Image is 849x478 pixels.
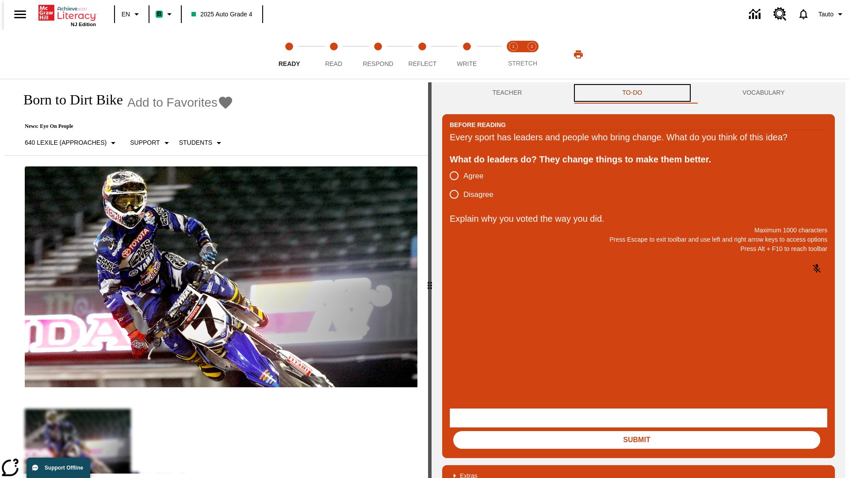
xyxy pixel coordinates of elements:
span: Add to Favorites [127,96,218,110]
button: Ready step 1 of 5 [264,30,315,79]
button: Write step 5 of 5 [441,30,493,79]
p: Support [130,138,160,147]
p: Students [179,138,212,147]
button: Stretch Respond step 2 of 2 [519,30,545,79]
div: Instructional Panel Tabs [442,82,835,104]
span: Tauto [818,10,834,19]
button: Read step 2 of 5 [308,30,359,79]
h2: Before Reading [450,120,506,130]
span: NJ Edition [71,22,96,27]
div: Home [38,3,96,27]
button: Profile/Settings [815,6,849,22]
button: Add to Favorites - Born to Dirt Bike [127,95,233,110]
div: poll [450,166,501,204]
button: Select Lexile, 640 Lexile (Approaches) [21,135,122,151]
span: Agree [463,170,483,182]
button: Select Student [176,135,228,151]
p: Press Escape to exit toolbar and use left and right arrow keys to access options [450,235,827,244]
span: EN [122,10,130,19]
span: B [157,8,161,19]
div: activity [432,82,845,478]
button: Language: EN, Select a language [118,6,146,22]
div: What do leaders do? They change things to make them better. [450,152,827,166]
button: TO-DO [572,82,692,104]
button: Teacher [442,82,572,104]
p: 640 Lexile (Approaches) [25,138,107,147]
button: Print [564,46,593,62]
span: Write [457,60,477,67]
button: VOCABULARY [692,82,835,104]
button: Reflect step 4 of 5 [397,30,448,79]
button: Submit [453,431,820,449]
span: 2025 Auto Grade 4 [191,10,252,19]
a: Notifications [792,3,815,26]
text: 2 [531,44,533,49]
p: Explain why you voted the way you did. [450,212,827,226]
text: 1 [512,44,514,49]
button: Respond step 3 of 5 [352,30,404,79]
button: Scaffolds, Support [126,135,175,151]
p: Maximum 1000 characters [450,226,827,235]
span: Support Offline [45,465,83,471]
h1: Born to Dirt Bike [14,92,123,108]
img: Motocross racer James Stewart flies through the air on his dirt bike. [25,166,417,388]
p: Press Alt + F10 to reach toolbar [450,244,827,254]
button: Click to activate and allow voice recognition [806,258,827,279]
div: Every sport has leaders and people who bring change. What do you think of this idea? [450,130,827,144]
button: Boost Class color is mint green. Change class color [152,6,178,22]
span: Read [325,60,342,67]
button: Support Offline [27,458,90,478]
button: Stretch Read step 1 of 2 [501,30,526,79]
p: News: Eye On People [14,123,233,130]
a: Resource Center, Will open in new tab [768,2,792,26]
a: Data Center [744,2,768,27]
button: Open side menu [7,1,33,27]
div: Press Enter or Spacebar and then press right and left arrow keys to move the slider [428,82,432,478]
body: Explain why you voted the way you did. Maximum 1000 characters Press Alt + F10 to reach toolbar P... [4,7,129,15]
span: Respond [363,60,393,67]
span: Disagree [463,189,493,200]
span: STRETCH [508,60,537,67]
span: Reflect [409,60,437,67]
div: reading [4,82,428,474]
span: Ready [279,60,300,67]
